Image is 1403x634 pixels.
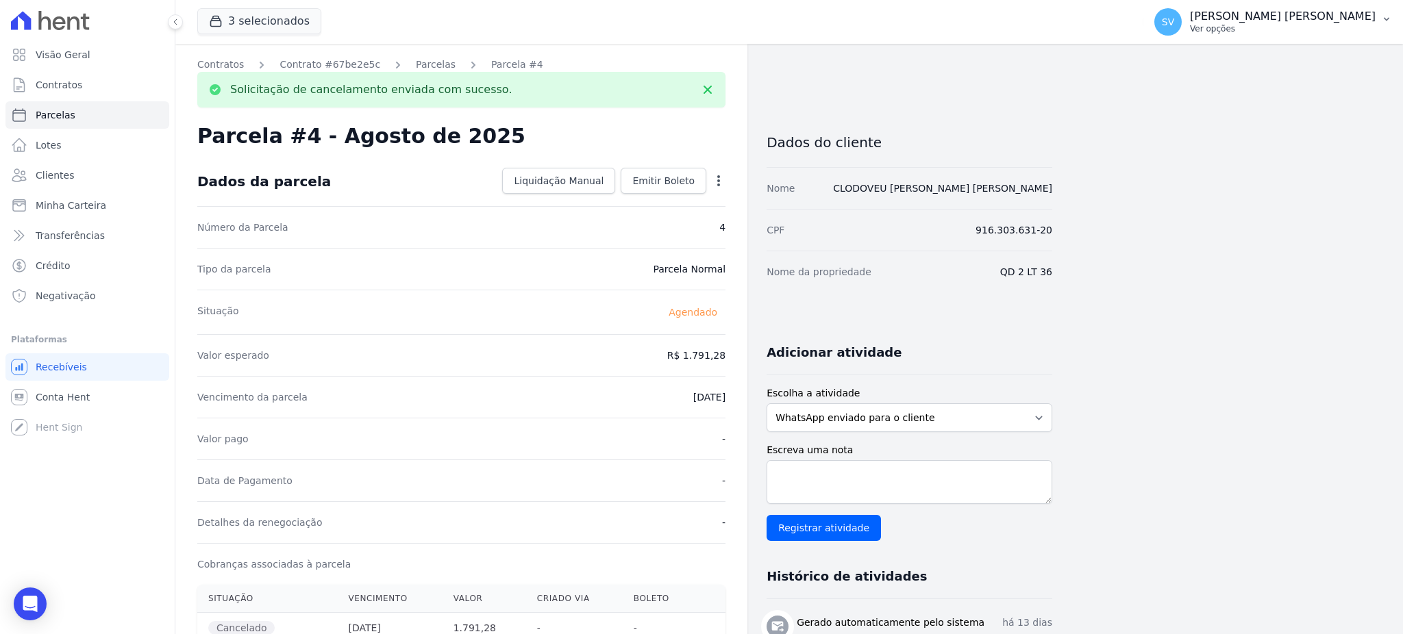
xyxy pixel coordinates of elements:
div: Dados da parcela [197,173,331,190]
p: Solicitação de cancelamento enviada com sucesso. [230,83,512,97]
span: Crédito [36,259,71,272]
a: Contratos [197,58,244,72]
th: Valor [443,585,526,613]
span: SV [1162,17,1174,27]
dd: [DATE] [693,390,725,404]
h3: Gerado automaticamente pelo sistema [797,616,984,630]
span: Parcelas [36,108,75,122]
h2: Parcela #4 - Agosto de 2025 [197,124,525,149]
div: Plataformas [11,331,164,348]
span: Conta Hent [36,390,90,404]
a: Parcelas [416,58,456,72]
a: Contratos [5,71,169,99]
dd: Parcela Normal [653,262,725,276]
button: SV [PERSON_NAME] [PERSON_NAME] Ver opções [1143,3,1403,41]
th: Vencimento [337,585,442,613]
dt: CPF [767,223,784,237]
a: Transferências [5,222,169,249]
label: Escolha a atividade [767,386,1052,401]
span: Clientes [36,168,74,182]
p: há 13 dias [1002,616,1052,630]
a: Parcela #4 [491,58,543,72]
p: [PERSON_NAME] [PERSON_NAME] [1190,10,1376,23]
span: Contratos [36,78,82,92]
h3: Adicionar atividade [767,344,902,361]
dd: 4 [719,220,725,234]
a: Emitir Boleto [621,168,706,194]
input: Registrar atividade [767,515,881,541]
th: Situação [197,585,337,613]
dt: Tipo da parcela [197,262,271,276]
span: Agendado [660,304,725,320]
label: Escreva uma nota [767,443,1052,457]
dd: - [722,516,725,529]
span: Liquidação Manual [514,174,604,188]
nav: Breadcrumb [197,58,725,72]
span: Visão Geral [36,48,90,62]
a: CLODOVEU [PERSON_NAME] [PERSON_NAME] [833,183,1052,194]
h3: Dados do cliente [767,134,1052,151]
dt: Nome da propriedade [767,265,871,279]
a: Crédito [5,252,169,279]
span: Emitir Boleto [632,174,695,188]
h3: Histórico de atividades [767,568,927,585]
a: Parcelas [5,101,169,129]
dt: Número da Parcela [197,220,288,234]
dd: R$ 1.791,28 [667,348,725,362]
span: Minha Carteira [36,199,106,212]
span: Transferências [36,229,105,242]
dt: Valor pago [197,432,249,446]
a: Lotes [5,131,169,159]
dd: QD 2 LT 36 [1000,265,1052,279]
a: Contrato #67be2e5c [280,58,380,72]
th: Boleto [623,585,697,613]
span: Lotes [36,138,62,152]
a: Liquidação Manual [502,168,615,194]
dd: 916.303.631-20 [976,223,1052,237]
dt: Cobranças associadas à parcela [197,557,351,571]
a: Negativação [5,282,169,309]
span: Recebíveis [36,360,87,374]
dd: - [722,474,725,487]
button: 3 selecionados [197,8,321,34]
dt: Nome [767,181,795,195]
a: Minha Carteira [5,192,169,219]
a: Clientes [5,162,169,189]
div: Open Intercom Messenger [14,587,47,620]
dt: Data de Pagamento [197,474,293,487]
a: Visão Geral [5,41,169,68]
dt: Detalhes da renegociação [197,516,323,529]
p: Ver opções [1190,23,1376,34]
dt: Situação [197,304,239,320]
dd: - [722,432,725,446]
a: Conta Hent [5,383,169,411]
dt: Vencimento da parcela [197,390,308,404]
dt: Valor esperado [197,348,269,362]
a: Recebíveis [5,353,169,381]
th: Criado via [526,585,623,613]
span: Negativação [36,289,96,303]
